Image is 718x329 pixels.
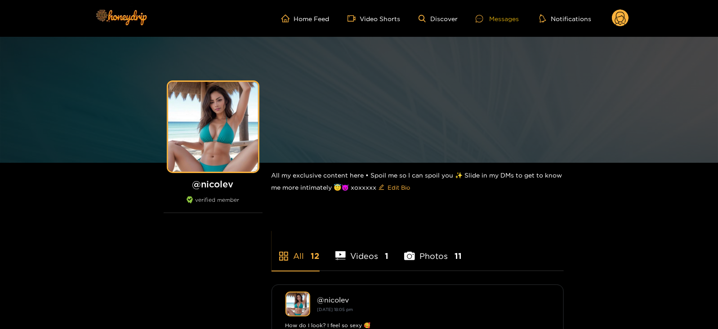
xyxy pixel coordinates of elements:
div: verified member [164,196,263,213]
div: @ nicolev [317,296,550,304]
img: nicolev [285,292,310,316]
button: Notifications [537,14,594,23]
span: home [281,14,294,22]
div: All my exclusive content here • Spoil me so I can spoil you ✨ Slide in my DMs to get to know me m... [272,163,564,202]
a: Discover [419,15,458,22]
small: [DATE] 18:05 pm [317,307,353,312]
span: appstore [278,251,289,262]
span: 1 [385,250,388,262]
span: edit [379,184,384,191]
a: Video Shorts [348,14,401,22]
span: 12 [311,250,320,262]
li: Videos [335,230,389,271]
h1: @ nicolev [164,178,263,190]
a: Home Feed [281,14,330,22]
span: Edit Bio [388,183,410,192]
span: video-camera [348,14,360,22]
li: Photos [404,230,462,271]
button: editEdit Bio [377,180,412,195]
span: 11 [455,250,462,262]
li: All [272,230,320,271]
div: Messages [476,13,519,24]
